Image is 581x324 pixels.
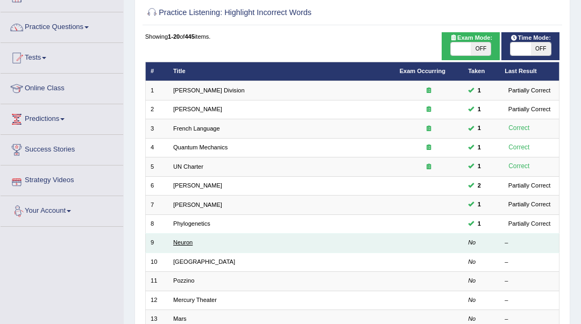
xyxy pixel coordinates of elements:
[1,43,123,70] a: Tests
[1,165,123,192] a: Strategy Videos
[173,297,217,303] a: Mercury Theater
[400,105,458,114] div: Exam occurring question
[145,81,168,100] td: 1
[173,220,210,227] a: Phylogenetics
[168,62,395,81] th: Title
[1,196,123,223] a: Your Account
[173,182,222,189] a: [PERSON_NAME]
[145,157,168,176] td: 5
[1,104,123,131] a: Predictions
[173,258,235,265] a: [GEOGRAPHIC_DATA]
[173,144,228,150] a: Quantum Mechanics
[400,68,445,74] a: Exam Occurring
[1,12,123,39] a: Practice Questions
[468,258,476,265] em: No
[168,33,180,40] b: 1-20
[505,277,554,285] div: –
[468,297,476,303] em: No
[400,143,458,152] div: Exam occurring question
[145,253,168,271] td: 10
[505,161,533,172] div: Correct
[500,62,559,81] th: Last Result
[442,32,500,60] div: Show exams occurring in exams
[474,124,484,133] span: You can still take this question
[173,125,220,132] a: French Language
[474,143,484,153] span: You can still take this question
[505,105,554,114] div: Partially Correct
[531,42,551,55] span: OFF
[145,6,402,20] h2: Practice Listening: Highlight Incorrect Words
[145,291,168,309] td: 12
[447,33,496,43] span: Exam Mode:
[145,196,168,214] td: 7
[505,181,554,191] div: Partially Correct
[1,74,123,100] a: Online Class
[145,214,168,233] td: 8
[145,176,168,195] td: 6
[145,272,168,291] td: 11
[400,163,458,171] div: Exam occurring question
[400,87,458,95] div: Exam occurring question
[505,239,554,247] div: –
[474,200,484,210] span: You can still take this question
[145,138,168,157] td: 4
[173,201,222,208] a: [PERSON_NAME]
[474,219,484,229] span: You can still take this question
[173,87,245,93] a: [PERSON_NAME] Division
[474,181,484,191] span: You can still take this question
[173,277,194,284] a: Pozzino
[145,234,168,253] td: 9
[505,258,554,267] div: –
[1,135,123,162] a: Success Stories
[471,42,491,55] span: OFF
[145,32,560,41] div: Showing of items.
[507,33,554,43] span: Time Mode:
[173,163,203,170] a: UN Charter
[400,125,458,133] div: Exam occurring question
[185,33,194,40] b: 445
[505,200,554,210] div: Partially Correct
[145,62,168,81] th: #
[505,219,554,229] div: Partially Correct
[474,162,484,171] span: You can still take this question
[463,62,500,81] th: Taken
[173,239,193,246] a: Neuron
[468,277,476,284] em: No
[145,119,168,138] td: 3
[173,106,222,112] a: [PERSON_NAME]
[505,86,554,96] div: Partially Correct
[145,100,168,119] td: 2
[468,239,476,246] em: No
[474,105,484,114] span: You can still take this question
[505,296,554,305] div: –
[474,86,484,96] span: You can still take this question
[505,142,533,153] div: Correct
[505,123,533,134] div: Correct
[468,315,476,322] em: No
[505,315,554,323] div: –
[173,315,187,322] a: Mars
